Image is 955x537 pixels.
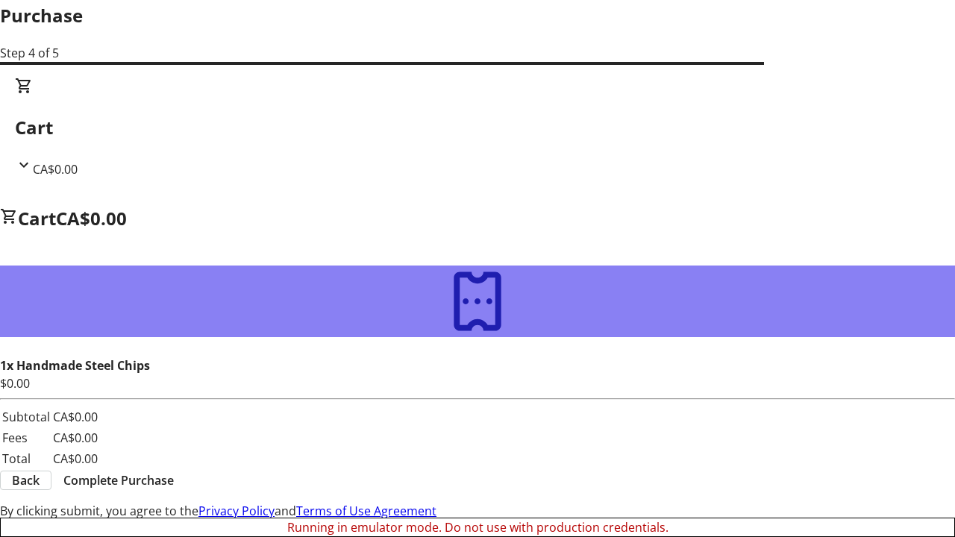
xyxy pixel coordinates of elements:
a: Privacy Policy [198,503,275,519]
span: Complete Purchase [63,471,174,489]
h2: Cart [15,114,940,141]
button: Complete Purchase [51,471,186,489]
div: CartCA$0.00 [15,77,940,178]
span: CA$0.00 [56,206,127,230]
td: Total [1,449,51,468]
span: CA$0.00 [33,161,78,178]
td: Fees [1,428,51,447]
a: Terms of Use Agreement [296,503,436,519]
span: Cart [18,206,56,230]
span: Back [12,471,40,489]
td: CA$0.00 [52,428,98,447]
td: CA$0.00 [52,407,98,427]
td: Subtotal [1,407,51,427]
td: CA$0.00 [52,449,98,468]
